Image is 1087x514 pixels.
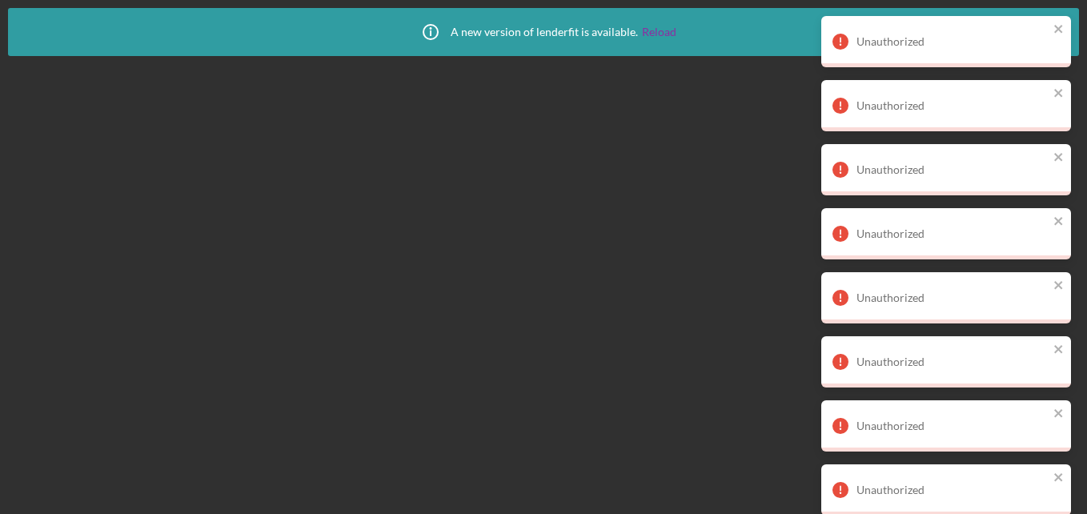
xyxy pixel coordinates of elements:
[856,163,1049,176] div: Unauthorized
[856,291,1049,304] div: Unauthorized
[411,12,676,52] div: A new version of lenderfit is available.
[1053,279,1065,294] button: close
[856,227,1049,240] div: Unauthorized
[1053,151,1065,166] button: close
[856,484,1049,496] div: Unauthorized
[856,99,1049,112] div: Unauthorized
[856,355,1049,368] div: Unauthorized
[856,35,1049,48] div: Unauthorized
[1053,407,1065,422] button: close
[1053,22,1065,38] button: close
[642,26,676,38] a: Reload
[856,420,1049,432] div: Unauthorized
[1053,215,1065,230] button: close
[1053,471,1065,486] button: close
[1053,86,1065,102] button: close
[1053,343,1065,358] button: close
